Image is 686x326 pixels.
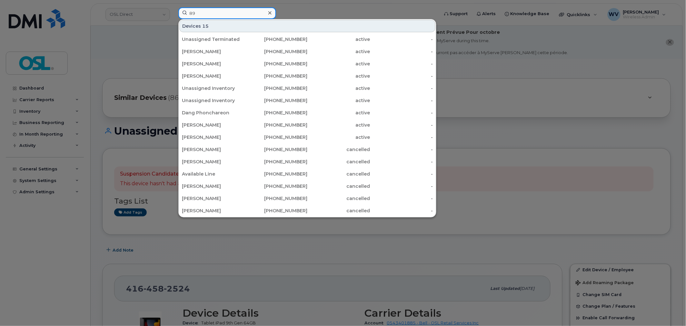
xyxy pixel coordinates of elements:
[307,48,370,55] div: active
[182,61,245,67] div: [PERSON_NAME]
[245,195,308,202] div: [PHONE_NUMBER]
[307,134,370,140] div: active
[307,195,370,202] div: cancelled
[245,146,308,153] div: [PHONE_NUMBER]
[307,158,370,165] div: cancelled
[307,73,370,79] div: active
[370,110,433,116] div: -
[370,73,433,79] div: -
[182,85,245,91] div: Unassigned Inventory
[370,171,433,177] div: -
[245,110,308,116] div: [PHONE_NUMBER]
[307,146,370,153] div: cancelled
[370,158,433,165] div: -
[245,48,308,55] div: [PHONE_NUMBER]
[182,73,245,79] div: [PERSON_NAME]
[245,61,308,67] div: [PHONE_NUMBER]
[182,183,245,189] div: [PERSON_NAME]
[245,207,308,214] div: [PHONE_NUMBER]
[370,48,433,55] div: -
[245,134,308,140] div: [PHONE_NUMBER]
[370,122,433,128] div: -
[179,70,435,82] a: [PERSON_NAME][PHONE_NUMBER]active-
[307,122,370,128] div: active
[182,195,245,202] div: [PERSON_NAME]
[182,97,245,104] div: Unassigned Inventory
[370,195,433,202] div: -
[370,146,433,153] div: -
[182,48,245,55] div: [PERSON_NAME]
[179,119,435,131] a: [PERSON_NAME][PHONE_NUMBER]active-
[245,36,308,43] div: [PHONE_NUMBER]
[307,61,370,67] div: active
[202,23,209,29] span: 15
[179,46,435,57] a: [PERSON_NAME][PHONE_NUMBER]active-
[307,110,370,116] div: active
[179,205,435,216] a: [PERSON_NAME][PHONE_NUMBER]cancelled-
[182,146,245,153] div: [PERSON_NAME]
[370,134,433,140] div: -
[179,34,435,45] a: Unassigned Terminated[PHONE_NUMBER]active-
[182,122,245,128] div: [PERSON_NAME]
[370,97,433,104] div: -
[179,168,435,180] a: Available Line[PHONE_NUMBER]cancelled-
[370,207,433,214] div: -
[245,183,308,189] div: [PHONE_NUMBER]
[370,183,433,189] div: -
[307,183,370,189] div: cancelled
[179,20,435,32] div: Devices
[182,110,245,116] div: Dang Phonchareon
[182,134,245,140] div: [PERSON_NAME]
[179,180,435,192] a: [PERSON_NAME][PHONE_NUMBER]cancelled-
[179,144,435,155] a: [PERSON_NAME][PHONE_NUMBER]cancelled-
[179,95,435,106] a: Unassigned Inventory[PHONE_NUMBER]active-
[179,193,435,204] a: [PERSON_NAME][PHONE_NUMBER]cancelled-
[370,61,433,67] div: -
[179,82,435,94] a: Unassigned Inventory[PHONE_NUMBER]active-
[307,171,370,177] div: cancelled
[370,85,433,91] div: -
[245,171,308,177] div: [PHONE_NUMBER]
[245,97,308,104] div: [PHONE_NUMBER]
[179,131,435,143] a: [PERSON_NAME][PHONE_NUMBER]active-
[307,36,370,43] div: active
[245,158,308,165] div: [PHONE_NUMBER]
[307,85,370,91] div: active
[370,36,433,43] div: -
[182,158,245,165] div: [PERSON_NAME]
[179,156,435,168] a: [PERSON_NAME][PHONE_NUMBER]cancelled-
[245,122,308,128] div: [PHONE_NUMBER]
[179,58,435,70] a: [PERSON_NAME][PHONE_NUMBER]active-
[245,85,308,91] div: [PHONE_NUMBER]
[182,36,245,43] div: Unassigned Terminated
[307,207,370,214] div: cancelled
[307,97,370,104] div: active
[179,107,435,119] a: Dang Phonchareon[PHONE_NUMBER]active-
[182,207,245,214] div: [PERSON_NAME]
[245,73,308,79] div: [PHONE_NUMBER]
[182,171,245,177] div: Available Line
